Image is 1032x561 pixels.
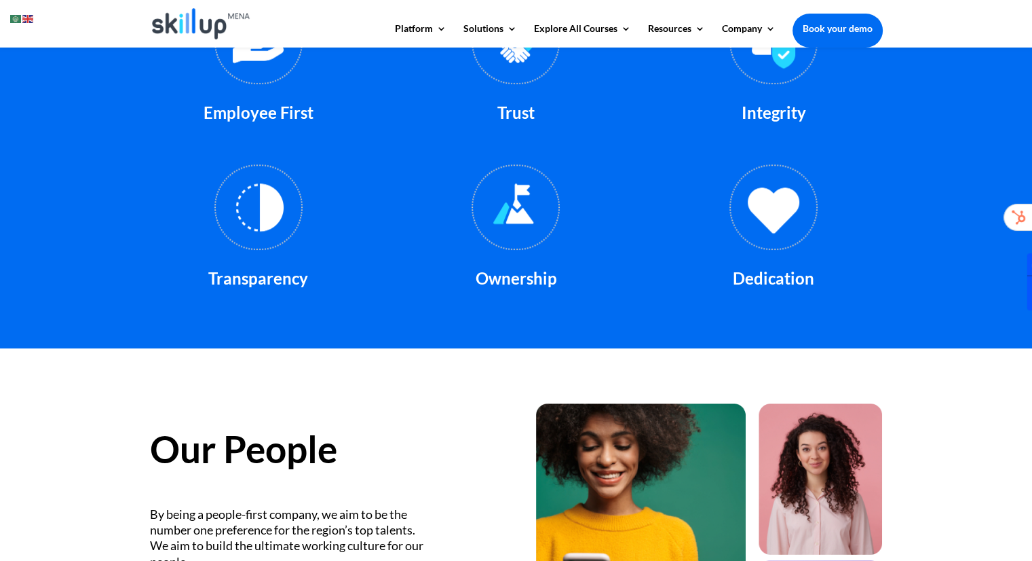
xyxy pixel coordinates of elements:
img: ar [10,15,21,23]
a: Resources [648,24,705,47]
h2: Our People [150,431,496,475]
a: Company [722,24,776,47]
a: English [22,10,35,25]
a: Solutions [463,24,517,47]
iframe: Chat Widget [806,414,1032,561]
img: en [22,15,33,23]
span: Transparency [208,268,308,288]
a: Arabic [10,10,22,25]
span: Dedication [733,268,814,288]
a: Explore All Courses [534,24,631,47]
img: Skillup Mena [152,8,250,39]
span: Integrity [742,103,806,122]
span: Ownership [475,268,556,288]
span: Trust [497,103,535,122]
span: Employee First [204,103,313,122]
a: Book your demo [792,14,883,43]
a: Platform [395,24,446,47]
